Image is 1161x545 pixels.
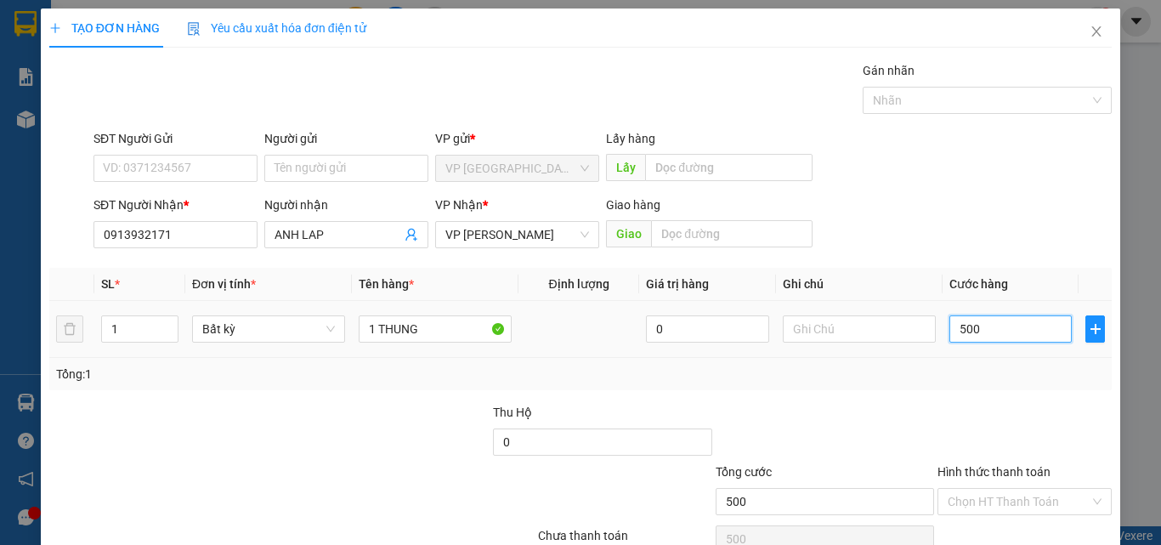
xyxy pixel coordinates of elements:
[1086,322,1104,336] span: plus
[184,21,225,62] img: logo.jpg
[110,25,163,163] b: BIÊN NHẬN GỬI HÀNG HÓA
[651,220,813,247] input: Dọc đường
[264,196,428,214] div: Người nhận
[783,315,936,343] input: Ghi Chú
[93,196,258,214] div: SĐT Người Nhận
[143,65,234,78] b: [DOMAIN_NAME]
[101,277,115,291] span: SL
[49,22,61,34] span: plus
[192,277,256,291] span: Đơn vị tính
[93,129,258,148] div: SĐT Người Gửi
[21,110,96,190] b: [PERSON_NAME]
[863,64,915,77] label: Gán nhãn
[493,406,532,419] span: Thu Hộ
[445,222,589,247] span: VP Phan Thiết
[143,81,234,102] li: (c) 2017
[606,220,651,247] span: Giao
[445,156,589,181] span: VP Sài Gòn
[548,277,609,291] span: Định lượng
[56,315,83,343] button: delete
[359,315,512,343] input: VD: Bàn, Ghế
[405,228,418,241] span: user-add
[56,365,450,383] div: Tổng: 1
[937,465,1051,479] label: Hình thức thanh toán
[49,21,160,35] span: TẠO ĐƠN HÀNG
[187,21,366,35] span: Yêu cầu xuất hóa đơn điện tử
[646,277,709,291] span: Giá trị hàng
[264,129,428,148] div: Người gửi
[1090,25,1103,38] span: close
[1085,315,1105,343] button: plus
[949,277,1008,291] span: Cước hàng
[435,198,483,212] span: VP Nhận
[202,316,335,342] span: Bất kỳ
[435,129,599,148] div: VP gửi
[776,268,943,301] th: Ghi chú
[606,198,660,212] span: Giao hàng
[606,132,655,145] span: Lấy hàng
[1073,9,1120,56] button: Close
[187,22,201,36] img: icon
[606,154,645,181] span: Lấy
[716,465,772,479] span: Tổng cước
[646,315,768,343] input: 0
[359,277,414,291] span: Tên hàng
[645,154,813,181] input: Dọc đường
